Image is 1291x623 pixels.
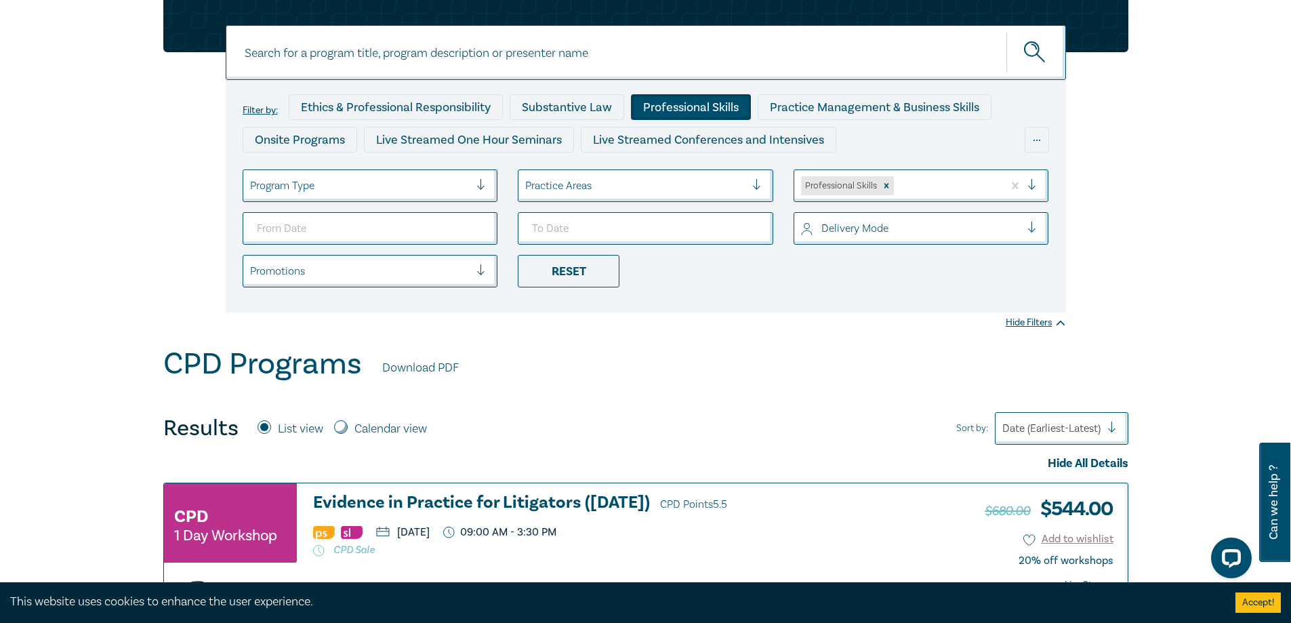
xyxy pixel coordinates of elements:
p: [DATE] [376,527,430,538]
input: select [801,221,804,236]
input: To Date [518,212,773,245]
div: Live Streamed Conferences and Intensives [581,127,836,153]
div: Reset [518,255,619,287]
p: 09:00 AM - 3:30 PM [443,526,557,539]
input: Search for a program title, program description or presenter name [226,25,1066,80]
label: Filter by: [243,105,278,116]
h4: Results [163,415,239,442]
span: CPD Points 5.5 [660,498,727,511]
input: From Date [243,212,498,245]
h3: CPD [174,504,208,529]
img: Professional Skills [313,526,335,539]
iframe: LiveChat chat widget [1200,532,1257,589]
input: select [897,178,899,193]
div: Practice Management & Business Skills [758,94,991,120]
input: Sort by [1002,421,1005,436]
div: Live Streamed One Hour Seminars [364,127,574,153]
label: Calendar view [354,420,427,438]
div: Ethics & Professional Responsibility [289,94,503,120]
button: Accept cookies [1235,592,1281,613]
small: 1 Day Workshop [174,529,277,542]
div: Professional Skills [631,94,751,120]
div: This website uses cookies to enhance the user experience. [10,593,1215,611]
img: Substantive Law [341,526,363,539]
div: Substantive Law [510,94,624,120]
div: Remove Professional Skills [879,176,894,195]
input: select [525,178,528,193]
div: Hide Filters [1006,316,1066,329]
div: 20% off workshops [1019,555,1113,567]
span: Sort by: [956,421,988,436]
label: List view [278,420,323,438]
span: Can we help ? [1267,451,1280,554]
a: Download PDF [382,359,459,377]
span: $680.00 [985,502,1030,520]
div: National Programs [782,159,907,185]
div: ... [1025,127,1049,153]
h3: Evidence in Practice for Litigators ([DATE]) [313,494,870,514]
div: Onsite Programs [243,127,357,153]
a: Evidence in Practice for Litigators ([DATE]) CPD Points5.5 [313,494,870,514]
input: select [250,264,253,279]
button: Add to wishlist [1023,531,1113,547]
div: Professional Skills [801,176,879,195]
p: CPD Sale [313,543,870,557]
input: select [250,178,253,193]
div: 10 CPD Point Packages [627,159,775,185]
h1: CPD Programs [163,346,362,382]
strong: Live Stream [1065,579,1113,591]
div: Pre-Recorded Webcasts [464,159,620,185]
h3: $ 544.00 [985,494,1113,525]
div: Live Streamed Practical Workshops [243,159,457,185]
div: Hide All Details [163,455,1128,473]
